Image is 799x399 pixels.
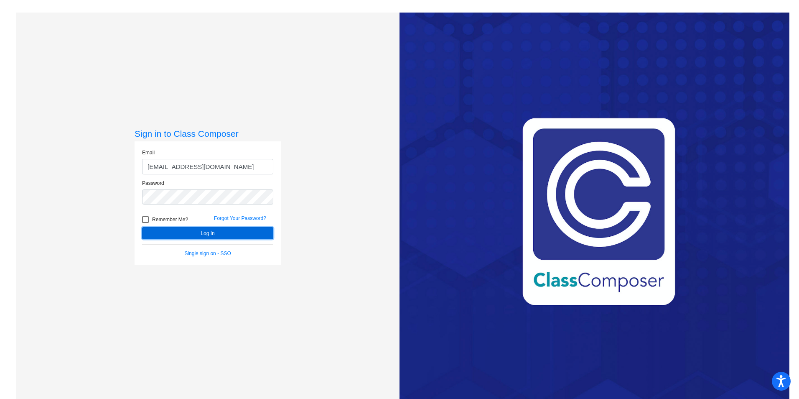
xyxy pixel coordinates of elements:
[152,215,188,225] span: Remember Me?
[184,251,231,256] a: Single sign on - SSO
[214,215,266,221] a: Forgot Your Password?
[142,149,155,156] label: Email
[135,128,281,139] h3: Sign in to Class Composer
[142,227,273,239] button: Log In
[142,179,164,187] label: Password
